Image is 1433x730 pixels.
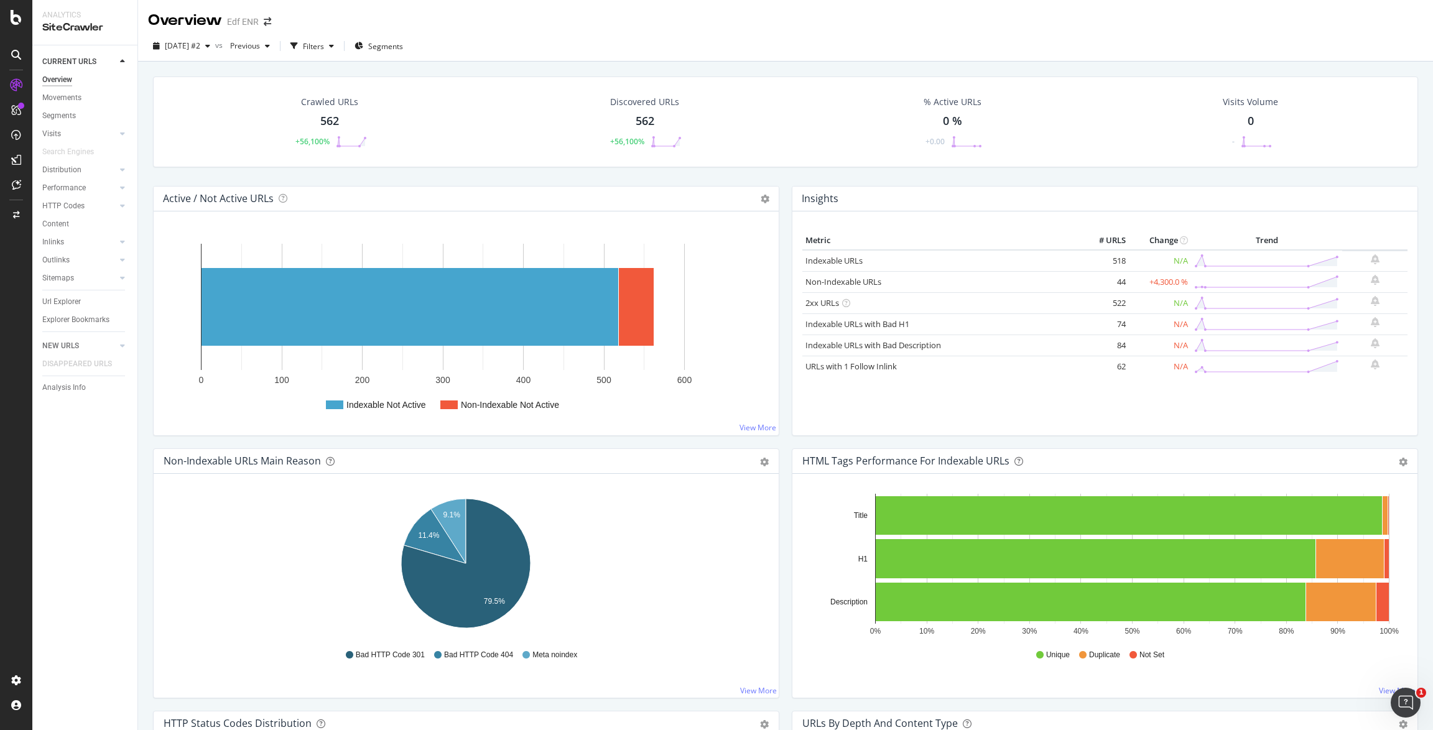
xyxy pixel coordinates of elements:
svg: A chart. [164,231,769,425]
div: SiteCrawler [42,21,128,35]
div: bell-plus [1371,254,1380,264]
div: Outlinks [42,254,70,267]
text: 0 [199,375,204,385]
div: Edf ENR [227,16,259,28]
a: Indexable URLs [805,255,863,266]
div: Distribution [42,164,81,177]
div: bell-plus [1371,296,1380,306]
text: 90% [1330,627,1345,635]
a: Outlinks [42,254,116,267]
text: 50% [1125,627,1139,635]
div: +0.00 [925,136,945,147]
div: bell-plus [1371,338,1380,348]
text: 79.5% [484,597,505,606]
th: Metric [802,231,1079,250]
h4: Insights [802,190,838,207]
div: arrow-right-arrow-left [264,17,271,26]
td: N/A [1129,313,1191,335]
td: 522 [1079,292,1129,313]
div: HTTP Codes [42,200,85,213]
div: Movements [42,91,81,104]
span: 1 [1416,688,1426,698]
text: H1 [858,555,868,563]
div: gear [1399,458,1407,466]
a: 2xx URLs [805,297,839,308]
i: Options [761,195,769,203]
div: Search Engines [42,146,94,159]
th: Change [1129,231,1191,250]
a: NEW URLS [42,340,116,353]
div: DISAPPEARED URLS [42,358,112,371]
a: DISAPPEARED URLS [42,358,124,371]
text: 400 [516,375,531,385]
h4: Active / Not Active URLs [163,190,274,207]
div: CURRENT URLS [42,55,96,68]
td: N/A [1129,250,1191,272]
a: Content [42,218,129,231]
a: HTTP Codes [42,200,116,213]
iframe: Intercom live chat [1391,688,1421,718]
div: Visits Volume [1223,96,1278,108]
span: Meta noindex [532,650,577,660]
text: 600 [677,375,692,385]
div: Url Explorer [42,295,81,308]
div: URLs by Depth and Content Type [802,717,958,729]
td: 74 [1079,313,1129,335]
a: CURRENT URLS [42,55,116,68]
span: Unique [1046,650,1070,660]
td: N/A [1129,335,1191,356]
div: Crawled URLs [301,96,358,108]
td: 44 [1079,271,1129,292]
button: Segments [350,36,408,56]
div: bell-plus [1371,317,1380,327]
div: 0 % [943,113,962,129]
div: Discovered URLs [610,96,679,108]
div: Content [42,218,69,231]
div: +56,100% [295,136,330,147]
span: Bad HTTP Code 301 [356,650,425,660]
span: Not Set [1139,650,1164,660]
svg: A chart. [164,494,769,638]
text: 30% [1022,627,1037,635]
div: Performance [42,182,86,195]
td: 518 [1079,250,1129,272]
div: bell-plus [1371,359,1380,369]
div: gear [760,458,769,466]
a: Sitemaps [42,272,116,285]
span: Segments [368,41,403,52]
div: - [1232,136,1235,147]
div: Filters [303,41,324,52]
text: 10% [919,627,934,635]
text: Non-Indexable Not Active [461,400,559,410]
text: 300 [435,375,450,385]
a: Inlinks [42,236,116,249]
div: % Active URLs [924,96,981,108]
text: 100 [274,375,289,385]
span: Previous [225,40,260,51]
text: 70% [1228,627,1243,635]
div: A chart. [802,494,1407,638]
span: 2025 Sep. 30th #2 [165,40,200,51]
div: +56,100% [610,136,644,147]
text: 100% [1380,627,1399,635]
div: 562 [320,113,339,129]
a: Distribution [42,164,116,177]
span: vs [215,40,225,50]
text: 200 [355,375,370,385]
a: Overview [42,73,129,86]
div: 0 [1248,113,1254,129]
a: View More [740,685,777,696]
div: Overview [42,73,72,86]
div: HTML Tags Performance for Indexable URLs [802,455,1009,467]
th: # URLS [1079,231,1129,250]
a: Indexable URLs with Bad H1 [805,318,909,330]
button: Filters [285,36,339,56]
div: Non-Indexable URLs Main Reason [164,455,321,467]
a: Url Explorer [42,295,129,308]
div: Sitemaps [42,272,74,285]
span: Duplicate [1089,650,1120,660]
th: Trend [1191,231,1342,250]
a: URLs with 1 Follow Inlink [805,361,897,372]
text: Title [854,511,868,520]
